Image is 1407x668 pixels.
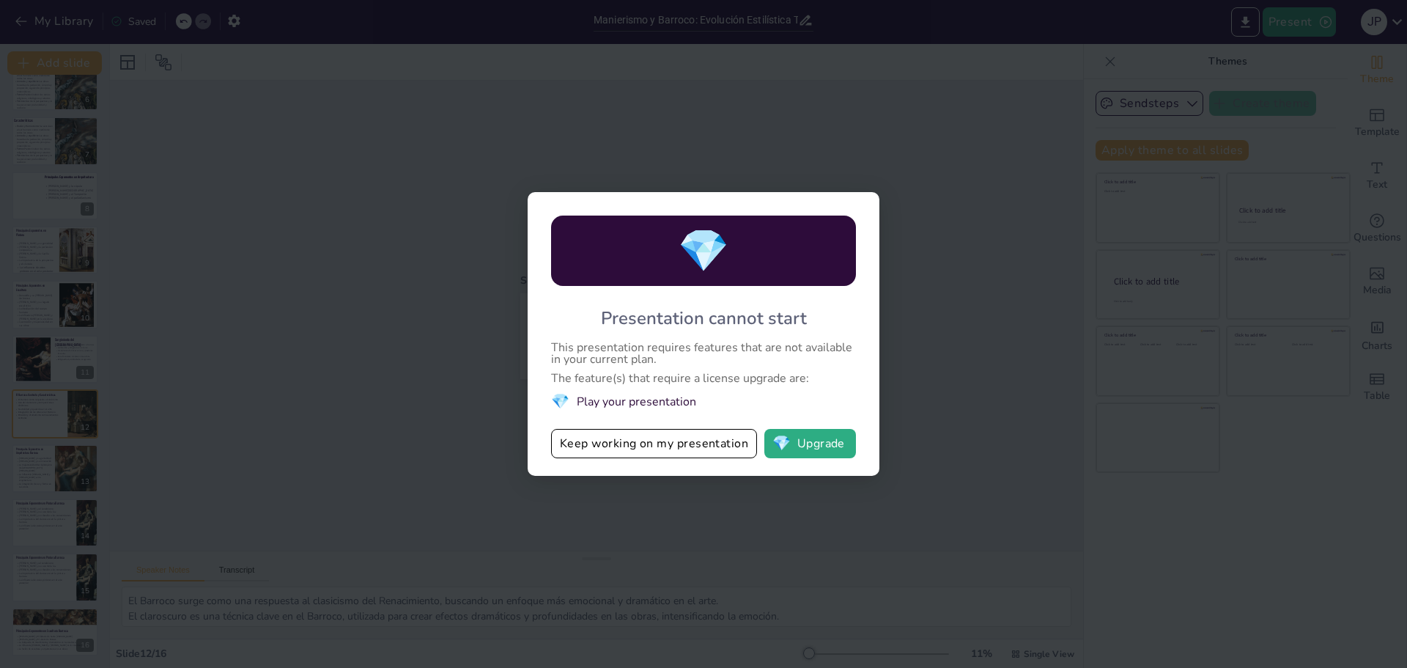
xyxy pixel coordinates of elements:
[678,223,729,279] span: diamond
[764,429,856,458] button: diamondUpgrade
[551,392,569,411] span: diamond
[772,436,791,451] span: diamond
[601,307,807,330] div: Presentation cannot start
[551,429,757,458] button: Keep working on my presentation
[551,372,856,384] div: The feature(s) that require a license upgrade are:
[551,342,856,365] div: This presentation requires features that are not available in your current plan.
[551,392,856,411] li: Play your presentation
